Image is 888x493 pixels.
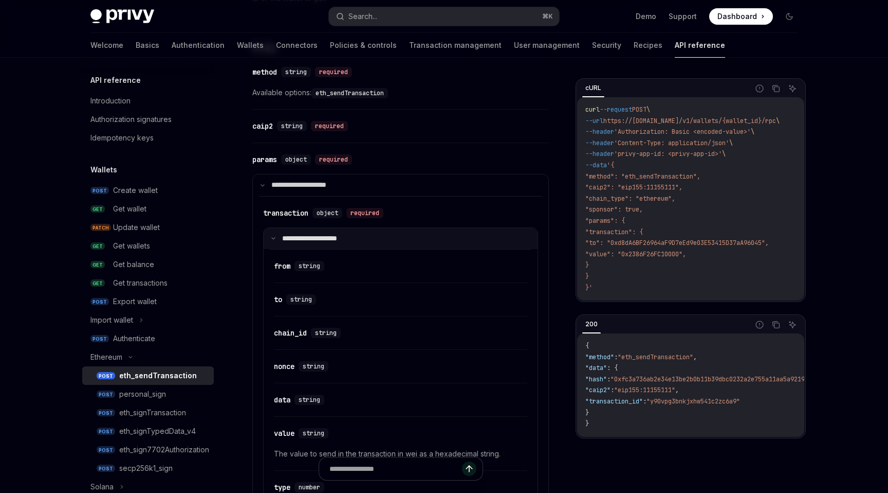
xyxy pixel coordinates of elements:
[90,132,154,144] div: Idempotency keys
[603,117,776,125] span: https://[DOMAIN_NAME]/v1/wallets/{wallet_id}/rpc
[299,262,320,270] span: string
[776,117,780,125] span: \
[753,82,766,95] button: Report incorrect code
[97,428,115,435] span: POST
[585,409,589,417] span: }
[290,295,312,304] span: string
[675,386,679,394] span: ,
[263,208,308,218] div: transaction
[717,11,757,22] span: Dashboard
[82,366,214,385] a: POSTeth_sendTransaction
[82,329,214,348] a: POSTAuthenticate
[751,128,754,136] span: \
[346,208,383,218] div: required
[634,33,662,58] a: Recipes
[311,121,348,131] div: required
[276,33,318,58] a: Connectors
[90,314,133,326] div: Import wallet
[585,128,614,136] span: --header
[113,221,160,234] div: Update wallet
[317,209,338,217] span: object
[97,465,115,472] span: POST
[348,10,377,23] div: Search...
[607,161,614,169] span: '{
[607,375,610,383] span: :
[643,397,646,406] span: :
[585,139,614,147] span: --header
[315,329,337,337] span: string
[675,33,725,58] a: API reference
[113,240,150,252] div: Get wallets
[82,292,214,311] a: POSTExport wallet
[90,187,109,195] span: POST
[585,117,603,125] span: --url
[119,444,209,456] div: eth_sign7702Authorization
[90,242,105,250] span: GET
[82,181,214,200] a: POSTCreate wallet
[82,422,214,441] a: POSTeth_signTypedData_v4
[90,205,105,213] span: GET
[585,228,643,236] span: "transaction": {
[274,395,290,405] div: data
[585,386,610,394] span: "caip2"
[119,462,173,474] div: secp256k1_sign
[90,481,114,493] div: Solana
[82,459,214,478] a: POSTsecp256k1_sign
[281,122,303,130] span: string
[97,391,115,398] span: POST
[82,218,214,237] a: PATCHUpdate wallet
[585,364,607,372] span: "data"
[97,446,115,454] span: POST
[585,342,589,350] span: {
[113,203,146,215] div: Get wallet
[113,332,155,345] div: Authenticate
[607,364,618,372] span: : {
[585,205,643,214] span: "sponsor": true,
[90,335,109,343] span: POST
[769,82,783,95] button: Copy the contents from the code block
[786,82,799,95] button: Ask AI
[82,255,214,274] a: GETGet balance
[585,239,769,247] span: "to": "0xd8dA6BF26964aF9D7eEd9e03E53415D37aA96045",
[274,361,294,372] div: nonce
[585,284,593,292] span: }'
[610,386,614,394] span: :
[97,372,115,380] span: POST
[97,409,115,417] span: POST
[274,328,307,338] div: chain_id
[618,353,693,361] span: "eth_sendTransaction"
[90,351,122,363] div: Ethereum
[585,150,614,158] span: --header
[311,88,388,98] code: eth_sendTransaction
[669,11,697,22] a: Support
[514,33,580,58] a: User management
[614,150,722,158] span: 'privy-app-id: <privy-app-id>'
[119,407,186,419] div: eth_signTransaction
[299,396,320,404] span: string
[90,9,154,24] img: dark logo
[753,318,766,331] button: Report incorrect code
[90,224,111,232] span: PATCH
[786,318,799,331] button: Ask AI
[82,403,214,422] a: POSTeth_signTransaction
[585,183,682,191] span: "caip2": "eip155:11155111",
[252,86,549,99] span: Available options:
[646,397,740,406] span: "y90vpg3bnkjxhw541c2zc6a9"
[781,8,798,25] button: Toggle dark mode
[585,250,686,258] span: "value": "0x2386F26FC10000",
[585,105,600,114] span: curl
[614,353,618,361] span: :
[274,261,290,271] div: from
[113,184,158,197] div: Create wallet
[82,92,214,110] a: Introduction
[582,82,604,94] div: cURL
[315,67,352,77] div: required
[82,441,214,459] a: POSTeth_sign7702Authorization
[769,318,783,331] button: Copy the contents from the code block
[136,33,159,58] a: Basics
[585,397,643,406] span: "transaction_id"
[585,419,589,428] span: }
[585,353,614,361] span: "method"
[632,105,646,114] span: POST
[82,237,214,255] a: GETGet wallets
